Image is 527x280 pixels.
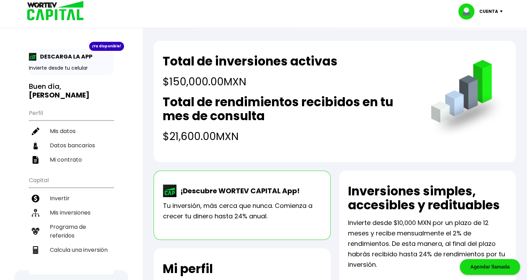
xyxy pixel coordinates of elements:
h2: Total de rendimientos recibidos en tu mes de consulta [163,95,417,123]
p: Tu inversión, más cerca que nunca. Comienza a crecer tu dinero hasta 24% anual. [163,201,321,221]
p: DESCARGA LA APP [37,52,92,61]
img: calculadora-icon.17d418c4.svg [32,246,39,254]
img: contrato-icon.f2db500c.svg [32,156,39,164]
div: Agendar llamada [460,259,520,275]
h4: $150,000.00 MXN [163,74,338,90]
img: recomiendanos-icon.9b8e9327.svg [32,227,39,235]
p: Cuenta [479,6,498,17]
img: app-icon [29,53,37,61]
img: invertir-icon.b3b967d7.svg [32,195,39,202]
a: Invertir [29,191,114,205]
h3: Buen día, [29,82,114,100]
h2: Inversiones simples, accesibles y redituables [348,184,507,212]
h2: Total de inversiones activas [163,54,338,68]
a: Calcula una inversión [29,243,114,257]
div: ¡Ya disponible! [89,42,124,51]
b: [PERSON_NAME] [29,90,90,100]
a: Datos bancarios [29,138,114,153]
img: grafica.516fef24.png [428,60,507,139]
ul: Capital [29,172,114,274]
a: Programa de referidos [29,220,114,243]
img: datos-icon.10cf9172.svg [32,142,39,149]
p: ¡Descubre WORTEV CAPITAL App! [177,186,300,196]
a: Mi contrato [29,153,114,167]
h4: $21,600.00 MXN [163,129,417,144]
p: Invierte desde tu celular [29,64,114,72]
img: wortev-capital-app-icon [163,185,177,197]
img: inversiones-icon.6695dc30.svg [32,209,39,217]
img: profile-image [458,3,479,20]
ul: Perfil [29,105,114,167]
a: Mis datos [29,124,114,138]
img: editar-icon.952d3147.svg [32,127,39,135]
p: Invierte desde $10,000 MXN por un plazo de 12 meses y recibe mensualmente el 2% de rendimientos. ... [348,218,507,270]
img: icon-down [498,10,507,13]
h2: Mi perfil [163,262,213,276]
a: Mis inversiones [29,205,114,220]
